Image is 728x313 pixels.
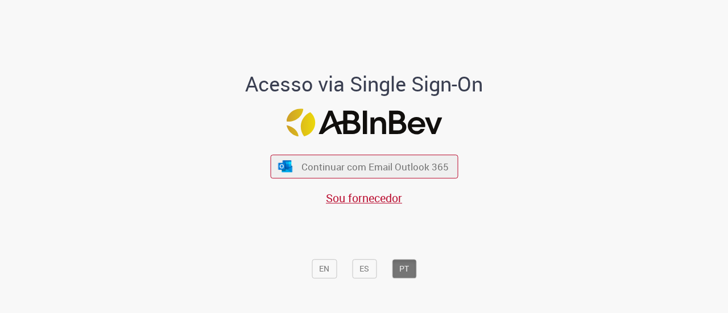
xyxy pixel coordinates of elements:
button: PT [392,259,416,278]
img: ícone Azure/Microsoft 360 [278,160,293,172]
a: Sou fornecedor [326,190,402,206]
button: EN [312,259,337,278]
h1: Acesso via Single Sign-On [206,73,522,95]
span: Continuar com Email Outlook 365 [301,160,449,173]
button: ícone Azure/Microsoft 360 Continuar com Email Outlook 365 [270,155,458,178]
img: Logo ABInBev [286,108,442,136]
button: ES [352,259,377,278]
